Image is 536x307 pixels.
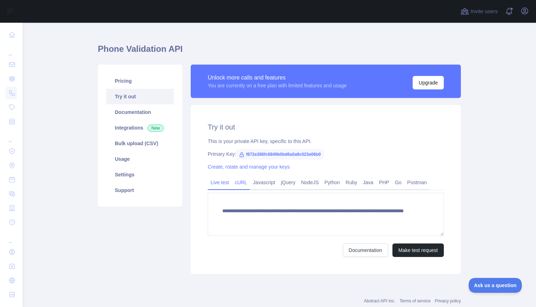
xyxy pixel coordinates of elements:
a: Live test [208,177,232,188]
a: Go [392,177,404,188]
a: Terms of service [400,298,430,303]
a: Abstract API Inc. [364,298,396,303]
a: Settings [106,167,174,182]
h2: Try it out [208,122,444,132]
button: Upgrade [413,76,444,89]
a: Javascript [250,177,278,188]
a: cURL [232,177,250,188]
div: You are currently on a free plan with limited features and usage [208,82,347,89]
a: Documentation [106,104,174,120]
a: Documentation [343,243,388,257]
a: PHP [376,177,392,188]
a: Pricing [106,73,174,89]
a: Postman [404,177,430,188]
a: Python [322,177,343,188]
a: Privacy policy [435,298,461,303]
div: ... [6,43,17,57]
a: Create, rotate and manage your keys [208,164,290,170]
a: Java [360,177,376,188]
span: New [147,125,164,132]
div: Unlock more calls and features [208,73,347,82]
a: Support [106,182,174,198]
a: jQuery [278,177,298,188]
a: Bulk upload (CSV) [106,136,174,151]
div: This is your private API key, specific to this API. [208,138,444,145]
span: f872e386fc6849b0bd6a0a9c023e06b0 [236,149,324,160]
a: Try it out [106,89,174,104]
a: Usage [106,151,174,167]
a: NodeJS [298,177,322,188]
span: Invite users [470,7,498,16]
div: Primary Key: [208,150,444,158]
a: Integrations New [106,120,174,136]
a: Ruby [343,177,360,188]
iframe: Toggle Customer Support [469,278,522,293]
div: ... [6,129,17,143]
button: Make test request [392,243,444,257]
div: ... [6,230,17,244]
button: Invite users [459,6,499,17]
h1: Phone Validation API [98,43,461,60]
